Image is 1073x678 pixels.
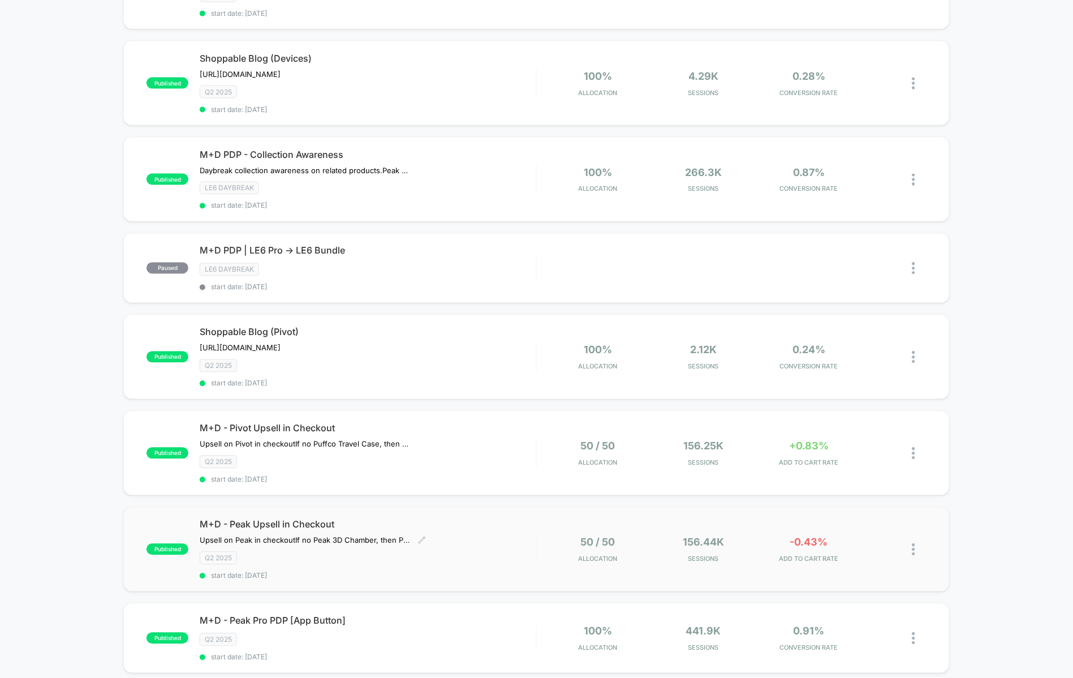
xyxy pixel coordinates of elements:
span: Q2 2025 [200,633,237,646]
span: start date: [DATE] [200,475,536,484]
span: 0.24% [792,344,825,356]
span: 50 / 50 [581,440,615,452]
span: Shoppable Blog (Devices) [200,53,536,64]
span: paused [146,263,188,274]
span: Q2 2025 [200,456,237,469]
span: start date: [DATE] [200,9,536,18]
span: Daybreak collection awareness on related products.Peak Pro Onyx [200,166,410,175]
span: CONVERSION RATE [759,89,859,97]
span: Sessions [654,459,753,467]
span: [URL][DOMAIN_NAME] [200,344,281,353]
span: Allocation [579,644,618,652]
span: Shoppable Blog (Pivot) [200,327,536,338]
span: published [146,633,188,644]
span: CONVERSION RATE [759,644,859,652]
span: ADD TO CART RATE [759,555,859,563]
span: M+D - Peak Pro PDP [App Button] [200,615,536,626]
span: Upsell on Peak in checkoutIf no Peak 3D Chamber, then Peak 3D Chamber if no Journey Bag - Emerald... [200,536,410,545]
span: 441.9k [686,625,721,637]
img: close [912,78,915,89]
span: LE6 Daybreak [200,263,259,276]
img: close [912,263,915,274]
span: Sessions [654,644,753,652]
span: Upsell on Pivot in checkoutIf no Puffco Travel Case, then Puffco Travel Case If no Pivot 3D Chamb... [200,440,410,449]
span: 0.91% [794,625,825,637]
span: 100% [584,166,612,178]
span: ADD TO CART RATE [759,459,859,467]
span: Sessions [654,185,753,193]
span: published [146,448,188,459]
span: start date: [DATE] [200,572,536,580]
span: 100% [584,625,612,637]
span: CONVERSION RATE [759,185,859,193]
span: 0.87% [793,166,825,178]
span: 4.29k [688,70,718,82]
span: start date: [DATE] [200,653,536,662]
span: Q2 2025 [200,85,237,98]
span: 156.25k [683,440,723,452]
span: Allocation [579,363,618,371]
img: close [912,448,915,460]
span: start date: [DATE] [200,105,536,114]
span: +0.83% [789,440,829,452]
span: start date: [DATE] [200,283,536,291]
span: 156.44k [683,537,724,548]
span: 0.28% [792,70,825,82]
img: close [912,174,915,186]
span: 100% [584,70,612,82]
span: 50 / 50 [581,537,615,548]
span: CONVERSION RATE [759,363,859,371]
span: M+D - Peak Upsell in Checkout [200,519,536,530]
span: -0.43% [790,537,828,548]
span: Sessions [654,89,753,97]
span: M+D - Pivot Upsell in Checkout [200,423,536,434]
span: Allocation [579,459,618,467]
span: published [146,174,188,185]
span: start date: [DATE] [200,379,536,388]
span: 100% [584,344,612,356]
span: Allocation [579,89,618,97]
span: Allocation [579,185,618,193]
img: close [912,633,915,645]
img: close [912,351,915,363]
span: M+D PDP - Collection Awareness [200,149,536,160]
span: start date: [DATE] [200,201,536,210]
span: Sessions [654,363,753,371]
span: published [146,78,188,89]
span: published [146,351,188,363]
span: M+D PDP | LE6 Pro -> LE6 Bundle [200,245,536,256]
span: [URL][DOMAIN_NAME] [200,70,281,79]
span: Q2 2025 [200,552,237,565]
span: Allocation [579,555,618,563]
span: Sessions [654,555,753,563]
span: 2.12k [690,344,717,356]
img: close [912,544,915,556]
span: 266.3k [685,166,722,178]
span: published [146,544,188,555]
span: LE6 Daybreak [200,182,259,195]
span: Q2 2025 [200,359,237,372]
